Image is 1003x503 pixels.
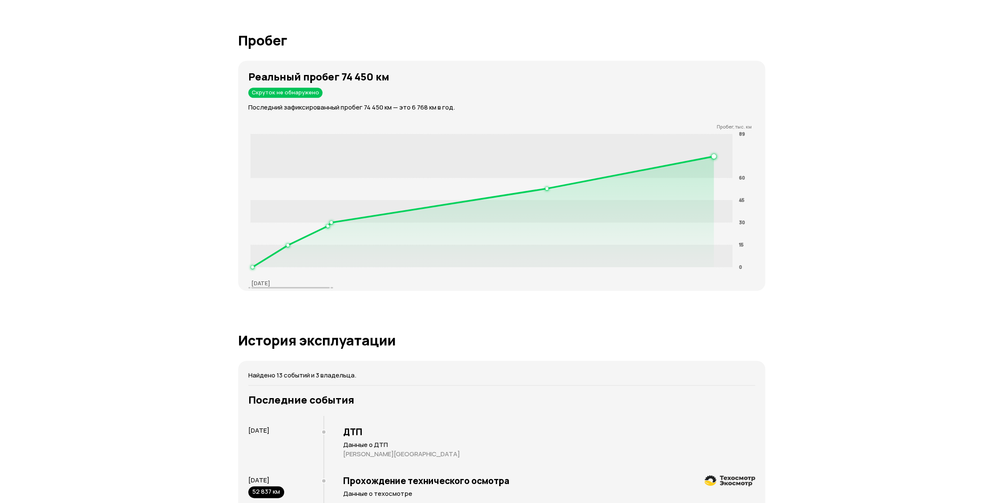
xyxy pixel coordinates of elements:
[248,103,765,112] p: Последний зафиксированный пробег 74 450 км — это 6 768 км в год.
[248,394,755,406] h3: Последние события
[248,124,752,130] p: Пробег, тыс. км
[248,88,323,98] div: Скруток не обнаружено
[238,333,765,348] h1: История эксплуатации
[739,263,742,270] tspan: 0
[739,130,745,136] tspan: 89
[343,426,755,437] h3: ДТП
[739,241,743,247] tspan: 15
[739,174,745,180] tspan: 60
[248,476,269,484] span: [DATE]
[739,196,744,203] tspan: 45
[343,475,755,486] h3: Прохождение технического осмотра
[248,70,389,83] strong: Реальный пробег 74 450 км
[343,490,755,498] p: Данные о техосмотре
[343,441,755,449] p: Данные о ДТП
[248,371,755,380] p: Найдено 13 событий и 3 владельца.
[248,486,284,498] div: 52 837 км
[248,426,269,435] span: [DATE]
[251,279,270,287] p: [DATE]
[238,33,765,48] h1: Пробег
[705,475,755,487] img: logo
[739,219,745,225] tspan: 30
[343,450,755,458] p: [PERSON_NAME][GEOGRAPHIC_DATA]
